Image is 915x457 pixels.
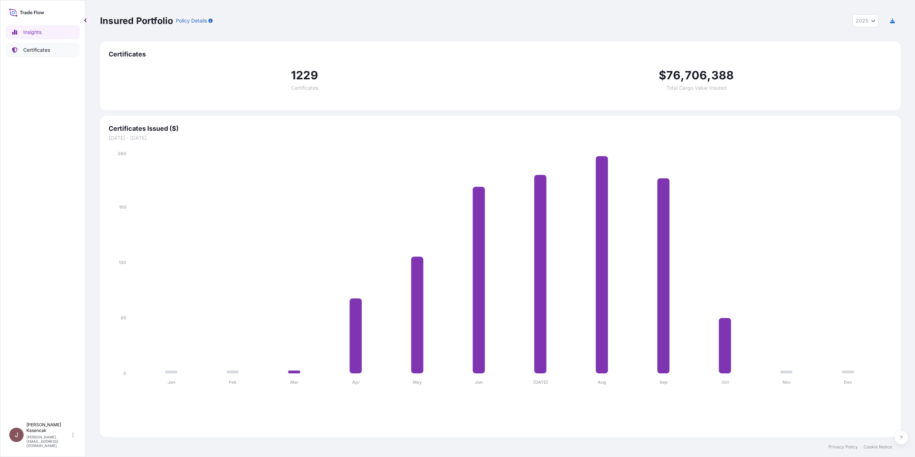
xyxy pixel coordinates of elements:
span: J [15,431,18,438]
span: [DATE] - [DATE] [109,134,892,141]
tspan: [DATE] [533,379,548,385]
tspan: 0 [123,371,126,376]
tspan: 195 [119,204,126,210]
tspan: Sep [659,379,668,385]
span: , [707,70,711,81]
span: 2025 [856,17,868,24]
a: Privacy Policy [829,444,858,450]
span: 388 [711,70,734,81]
tspan: 260 [118,151,126,156]
tspan: 130 [119,260,126,265]
tspan: May [413,379,422,385]
span: , [681,70,684,81]
p: [PERSON_NAME] Kasencak [26,422,71,433]
tspan: Jan [168,379,175,385]
p: Insured Portfolio [100,15,173,26]
tspan: Mar [290,379,298,385]
span: $ [659,70,666,81]
a: Insights [6,25,80,39]
tspan: Apr [352,379,360,385]
p: Insights [23,29,41,36]
tspan: Feb [229,379,237,385]
span: Certificates Issued ($) [109,124,892,133]
tspan: Oct [722,379,729,385]
tspan: Jun [475,379,483,385]
span: Certificates [109,50,892,59]
p: [PERSON_NAME][EMAIL_ADDRESS][DOMAIN_NAME] [26,435,71,448]
tspan: Dec [844,379,852,385]
tspan: 65 [121,315,126,321]
a: Certificates [6,43,80,57]
span: Certificates [291,85,318,90]
span: 76 [666,70,681,81]
p: Certificates [23,46,50,54]
tspan: Nov [782,379,791,385]
a: Cookie Notice [864,444,892,450]
span: Total Cargo Value Insured [666,85,727,90]
span: 1229 [291,70,318,81]
span: 706 [685,70,707,81]
button: Year Selector [852,14,879,27]
p: Policy Details [176,17,207,24]
tspan: Aug [598,379,606,385]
